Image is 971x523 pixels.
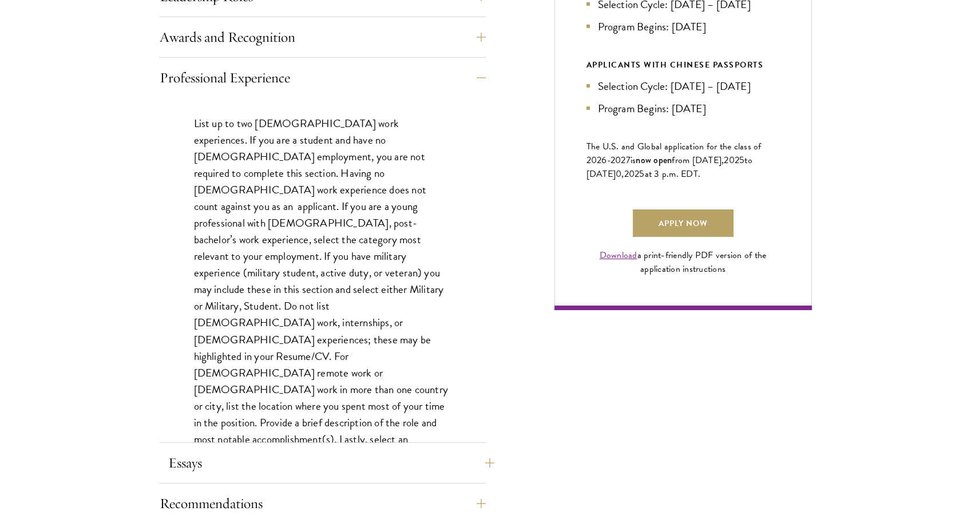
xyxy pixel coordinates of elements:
span: 6 [601,153,607,167]
span: -202 [607,153,626,167]
span: at 3 p.m. EDT. [645,167,701,181]
span: from [DATE], [672,153,724,167]
button: Awards and Recognition [160,23,486,51]
button: Professional Experience [160,64,486,92]
span: is [631,153,636,167]
span: 5 [739,153,744,167]
li: Program Begins: [DATE] [586,18,780,35]
li: Program Begins: [DATE] [586,100,780,117]
span: 0 [616,167,621,181]
button: Recommendations [160,490,486,517]
span: 202 [724,153,739,167]
button: Essays [168,449,494,477]
span: The U.S. and Global application for the class of 202 [586,140,762,167]
div: a print-friendly PDF version of the application instructions [586,248,780,276]
li: Selection Cycle: [DATE] – [DATE] [586,78,780,94]
span: 5 [639,167,644,181]
span: now open [636,153,672,167]
span: 7 [626,153,631,167]
a: Apply Now [633,209,734,237]
span: 202 [624,167,640,181]
a: Download [600,248,637,262]
span: to [DATE] [586,153,752,181]
span: , [621,167,624,181]
p: List up to two [DEMOGRAPHIC_DATA] work experiences. If you are a student and have no [DEMOGRAPHIC... [194,115,451,481]
div: APPLICANTS WITH CHINESE PASSPORTS [586,58,780,72]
